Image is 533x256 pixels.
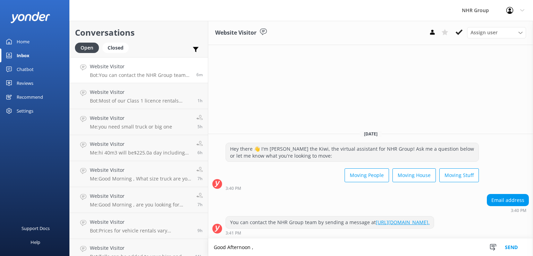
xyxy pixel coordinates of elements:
[17,62,34,76] div: Chatbot
[75,26,203,39] h2: Conversations
[197,98,203,104] span: Sep 09 2025 02:25pm (UTC +12:00) Pacific/Auckland
[511,209,526,213] strong: 3:40 PM
[70,161,208,187] a: Website VisitorMe:Good Morning , What size truck are you looking for ?7h
[17,104,33,118] div: Settings
[90,176,191,182] p: Me: Good Morning , What size truck are you looking for ?
[226,230,434,235] div: Sep 09 2025 03:41pm (UTC +12:00) Pacific/Auckland
[70,187,208,213] a: Website VisitorMe:Good Morning , are you looking for passenger van ? May i ask you how many of yo...
[487,194,528,206] div: Email address
[70,57,208,83] a: Website VisitorBot:You can contact the NHR Group team by sending a message at [URL][DOMAIN_NAME].6m
[197,176,203,182] span: Sep 09 2025 07:54am (UTC +12:00) Pacific/Auckland
[487,208,529,213] div: Sep 09 2025 03:40pm (UTC +12:00) Pacific/Auckland
[17,90,43,104] div: Recommend
[90,228,192,234] p: Bot: Prices for vehicle rentals vary depending on the vehicle type, location, and your specific r...
[70,213,208,239] a: Website VisitorBot:Prices for vehicle rentals vary depending on the vehicle type, location, and y...
[90,98,192,104] p: Bot: Most of our Class 1 licence rentals come with unlimited kilometres, but this can depend on y...
[439,168,479,182] button: Moving Stuff
[226,217,434,228] div: You can contact the NHR Group team by sending a message at
[90,72,191,78] p: Bot: You can contact the NHR Group team by sending a message at [URL][DOMAIN_NAME].
[376,219,430,226] a: [URL][DOMAIN_NAME].
[471,29,498,36] span: Assign user
[226,143,479,161] div: Hey there 👋 I'm [PERSON_NAME] the Kiwi, the virtual assistant for NHR Group! Ask me a question be...
[90,244,190,252] h4: Website Visitor
[90,218,192,226] h4: Website Visitor
[17,35,29,48] div: Home
[70,109,208,135] a: Website VisitorMe:you need small truck or big one5h
[90,150,191,156] p: Me: hi 40m3 will be$225.0a day including standard insurance +0.71c per kms. and 45m3 will be 235a...
[90,88,192,96] h4: Website Visitor
[102,43,129,53] div: Closed
[90,140,191,148] h4: Website Visitor
[70,83,208,109] a: Website VisitorBot:Most of our Class 1 licence rentals come with unlimited kilometres, but this c...
[197,228,203,233] span: Sep 09 2025 06:37am (UTC +12:00) Pacific/Auckland
[17,76,33,90] div: Reviews
[75,43,99,53] div: Open
[90,192,191,200] h4: Website Visitor
[467,27,526,38] div: Assign User
[90,63,191,70] h4: Website Visitor
[22,221,50,235] div: Support Docs
[345,168,389,182] button: Moving People
[226,231,241,235] strong: 3:41 PM
[90,124,172,130] p: Me: you need small truck or big one
[197,124,203,130] span: Sep 09 2025 10:36am (UTC +12:00) Pacific/Auckland
[70,135,208,161] a: Website VisitorMe:hi 40m3 will be$225.0a day including standard insurance +0.71c per kms. and 45m...
[226,186,479,191] div: Sep 09 2025 03:40pm (UTC +12:00) Pacific/Auckland
[90,114,172,122] h4: Website Visitor
[197,150,203,156] span: Sep 09 2025 09:18am (UTC +12:00) Pacific/Auckland
[196,72,203,78] span: Sep 09 2025 03:40pm (UTC +12:00) Pacific/Auckland
[498,239,524,256] button: Send
[197,202,203,208] span: Sep 09 2025 07:53am (UTC +12:00) Pacific/Auckland
[17,48,29,62] div: Inbox
[90,202,191,208] p: Me: Good Morning , are you looking for passenger van ? May i ask you how many of you are traveling?
[208,239,533,256] textarea: Good Afternoon ,
[10,12,50,23] img: yonder-white-logo.png
[102,44,132,51] a: Closed
[31,235,40,249] div: Help
[226,186,241,191] strong: 3:40 PM
[215,28,256,37] h3: Website Visitor
[360,131,382,137] span: [DATE]
[392,168,436,182] button: Moving House
[90,166,191,174] h4: Website Visitor
[75,44,102,51] a: Open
